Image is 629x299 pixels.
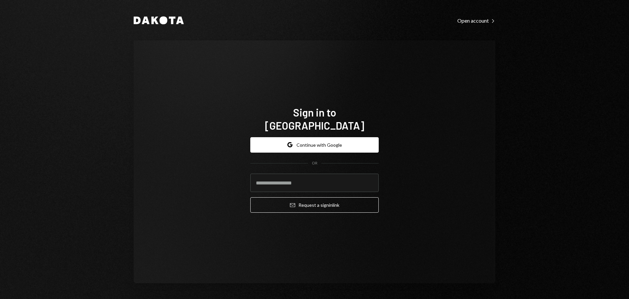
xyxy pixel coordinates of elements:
button: Request a signinlink [250,197,379,213]
div: OR [312,160,317,166]
button: Continue with Google [250,137,379,153]
h1: Sign in to [GEOGRAPHIC_DATA] [250,106,379,132]
a: Open account [457,17,495,24]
